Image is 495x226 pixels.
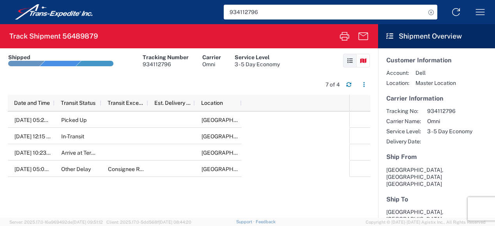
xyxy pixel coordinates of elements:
div: Tracking Number [143,54,189,61]
span: Omni [427,118,472,125]
span: [DATE] 08:44:20 [159,220,191,224]
span: Tracking No: [386,108,421,115]
span: In-Transit [61,133,84,139]
span: Client: 2025.17.0-5dd568f [106,220,191,224]
span: 08/15/2025, 10:23 AM [14,150,56,156]
address: [GEOGRAPHIC_DATA], [GEOGRAPHIC_DATA] [GEOGRAPHIC_DATA] [386,166,487,187]
h5: Ship To [386,196,487,203]
span: LEBANON, TN, US [202,150,373,156]
div: Service Level [235,54,280,61]
span: Server: 2025.17.0-16a969492de [9,220,103,224]
div: 7 of 4 [325,81,340,88]
span: Picked Up [61,117,87,123]
span: Other Delay [61,166,91,172]
h5: Ship From [386,153,487,161]
span: Carrier Name: [386,118,421,125]
span: 934112796 [427,108,472,115]
span: Location: [386,79,409,87]
span: Dell [415,69,456,76]
div: Omni [202,61,221,68]
span: Arrive at Terminal Location [61,150,128,156]
span: Account: [386,69,409,76]
span: Copyright © [DATE]-[DATE] Agistix Inc., All Rights Reserved [366,219,486,226]
span: 08/13/2025, 05:29 PM [14,117,57,123]
a: Feedback [256,219,276,224]
h5: Customer Information [386,56,487,64]
div: Carrier [202,54,221,61]
span: Transit Exception [108,100,145,106]
span: Master Location [415,79,456,87]
span: Est. Delivery Time [154,100,192,106]
span: Service Level: [386,128,421,135]
span: LEBANON, TN, US [202,117,373,123]
span: 3 - 5 Day Economy [427,128,472,135]
span: Delivery Date: [386,138,421,145]
span: Date and Time [14,100,50,106]
a: Support [236,219,256,224]
div: 934112796 [143,61,189,68]
span: Location [201,100,223,106]
input: Shipment, tracking or reference number [224,5,426,19]
header: Shipment Overview [378,24,495,48]
div: Shipped [8,54,30,61]
span: Consignee Related [108,166,156,172]
span: LEBANON, TN, US [202,166,373,172]
span: Transit Status [61,100,95,106]
span: [DATE] 09:51:12 [72,220,103,224]
div: 3 - 5 Day Economy [235,61,280,68]
span: 08/14/2025, 12:15 AM [14,133,55,139]
span: LEBANON, TN, US [202,133,373,139]
span: 08/18/2025, 05:00 PM [14,166,57,172]
h5: Carrier Information [386,95,487,102]
h2: Track Shipment 56489879 [9,32,98,41]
